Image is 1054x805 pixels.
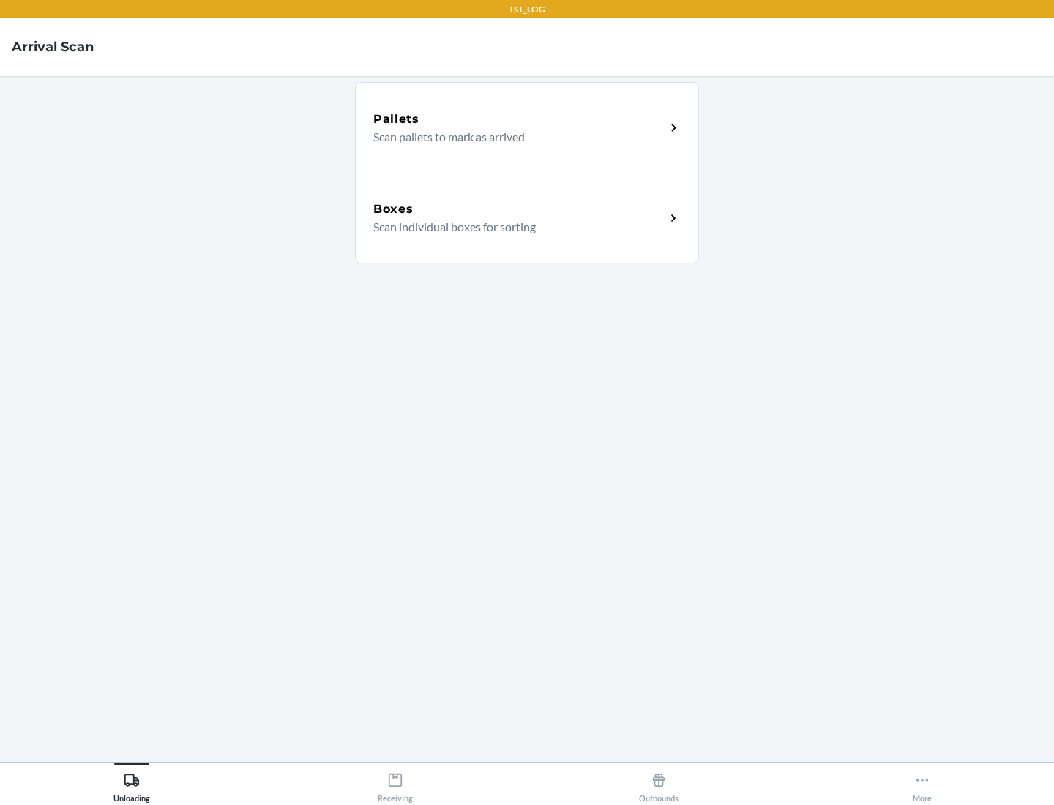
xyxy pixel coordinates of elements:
a: BoxesScan individual boxes for sorting [355,173,699,263]
div: More [913,766,932,803]
h5: Pallets [373,111,419,128]
h5: Boxes [373,201,414,218]
p: Scan individual boxes for sorting [373,218,654,236]
button: More [790,763,1054,803]
div: Unloading [113,766,150,803]
button: Outbounds [527,763,790,803]
h4: Arrival Scan [12,37,94,56]
button: Receiving [263,763,527,803]
div: Receiving [378,766,413,803]
div: Outbounds [639,766,679,803]
a: PalletsScan pallets to mark as arrived [355,82,699,173]
p: TST_LOG [509,3,545,16]
p: Scan pallets to mark as arrived [373,128,654,146]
